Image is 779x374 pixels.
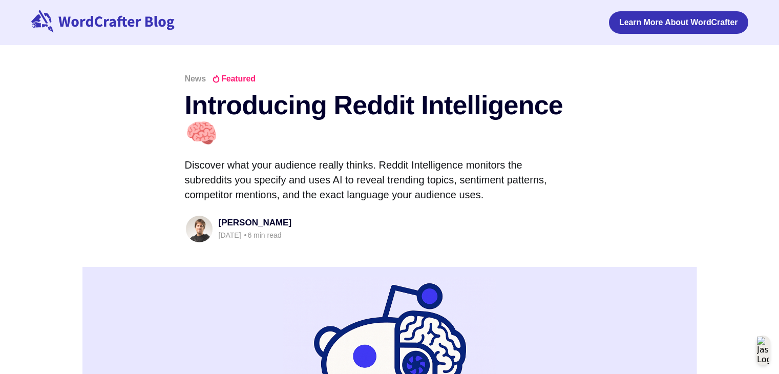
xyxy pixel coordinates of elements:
span: Featured [212,75,256,83]
a: Read more of Federico Pascual [185,215,214,243]
a: News [185,74,206,83]
span: • [244,231,246,240]
h1: Introducing Reddit Intelligence 🧠 [185,91,595,147]
a: Learn More About WordCrafter [609,11,748,34]
img: Federico Pascual [186,216,213,242]
span: 6 min read [243,231,281,239]
a: [PERSON_NAME] [219,218,292,227]
time: [DATE] [219,231,241,239]
p: Discover what your audience really thinks. Reddit Intelligence monitors the subreddits you specif... [185,158,554,202]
